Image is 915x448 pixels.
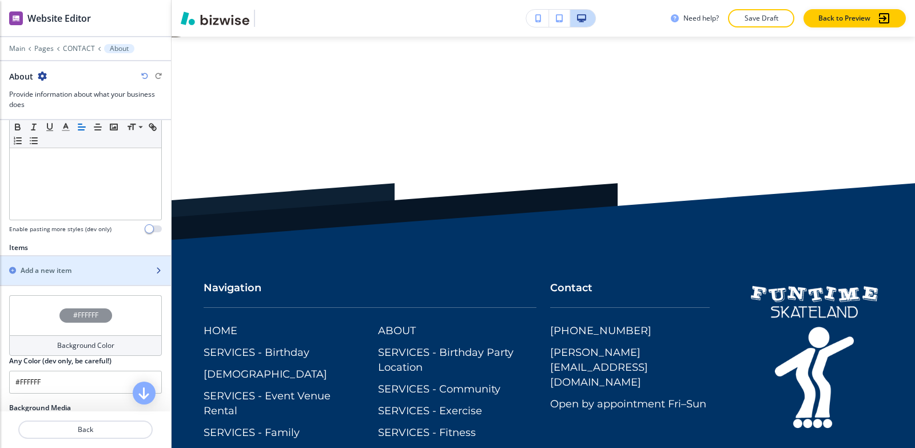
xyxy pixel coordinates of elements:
p: SERVICES - Community [378,382,500,397]
h4: Enable pasting more styles (dev only) [9,225,112,233]
h2: Add a new item [21,265,71,276]
h2: Website Editor [27,11,91,25]
button: About [104,44,134,53]
a: [PHONE_NUMBER] [550,324,651,339]
p: Back [19,425,152,435]
button: Back to Preview [803,9,906,27]
p: SERVICES - Birthday [204,346,309,360]
p: About [110,45,129,53]
a: [PERSON_NAME][EMAIL_ADDRESS][DOMAIN_NAME] [550,346,710,390]
button: #FFFFFFBackground Color [9,295,162,356]
h4: Background Color [57,340,114,351]
button: CONTACT [63,45,95,53]
p: Back to Preview [818,13,870,23]
button: Save Draft [728,9,794,27]
strong: Contact [550,282,592,294]
p: HOME [204,324,237,339]
p: [DEMOGRAPHIC_DATA] [204,367,327,382]
h2: Items [9,243,28,253]
h2: Background Media [9,403,162,413]
button: Pages [34,45,54,53]
p: SERVICES - Birthday Party Location [378,346,536,375]
strong: Navigation [204,282,261,294]
h3: Need help? [683,13,719,23]
img: Your Logo [260,9,276,27]
p: SERVICES - Event Venue Rental [204,389,362,419]
p: SERVICES - Exercise [378,404,482,419]
p: SERVICES - Family [204,426,300,441]
button: Back [18,421,153,439]
h2: Any Color (dev only, be careful!) [9,356,112,366]
p: ABOUT [378,324,416,339]
img: Funtime Skateland [746,281,883,433]
h4: #FFFFFF [73,310,98,320]
p: Save Draft [743,13,779,23]
button: Main [9,45,25,53]
img: Bizwise Logo [181,11,249,25]
h2: About [9,70,33,82]
h3: Provide information about what your business does [9,89,162,110]
p: SERVICES - Fitness [378,426,476,441]
img: editor icon [9,11,23,25]
p: Open by appointment Fri–Sun [550,397,706,412]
